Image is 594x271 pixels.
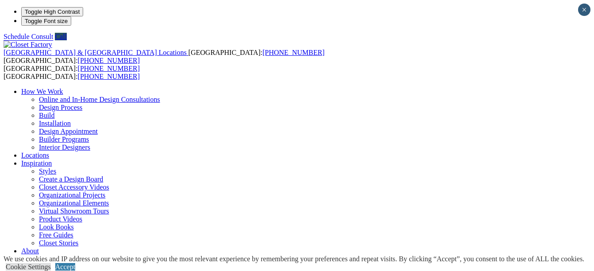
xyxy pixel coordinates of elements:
[4,255,584,263] div: We use cookies and IP address on our website to give you the most relevant experience by remember...
[21,88,63,95] a: How We Work
[55,263,75,271] a: Accept
[78,57,140,64] a: [PHONE_NUMBER]
[21,151,49,159] a: Locations
[21,16,71,26] button: Toggle Font size
[25,18,68,24] span: Toggle Font size
[78,65,140,72] a: [PHONE_NUMBER]
[55,33,67,40] a: Call
[39,112,55,119] a: Build
[21,7,83,16] button: Toggle High Contrast
[578,4,590,16] button: Close
[4,49,188,56] a: [GEOGRAPHIC_DATA] & [GEOGRAPHIC_DATA] Locations
[4,65,140,80] span: [GEOGRAPHIC_DATA]: [GEOGRAPHIC_DATA]:
[21,247,39,255] a: About
[39,96,160,103] a: Online and In-Home Design Consultations
[4,49,325,64] span: [GEOGRAPHIC_DATA]: [GEOGRAPHIC_DATA]:
[39,167,56,175] a: Styles
[39,191,105,199] a: Organizational Projects
[39,120,71,127] a: Installation
[39,183,109,191] a: Closet Accessory Videos
[39,135,89,143] a: Builder Programs
[39,231,73,239] a: Free Guides
[21,159,52,167] a: Inspiration
[6,263,51,271] a: Cookie Settings
[39,104,82,111] a: Design Process
[4,41,52,49] img: Closet Factory
[39,239,78,247] a: Closet Stories
[78,73,140,80] a: [PHONE_NUMBER]
[39,207,109,215] a: Virtual Showroom Tours
[4,33,53,40] a: Schedule Consult
[39,199,109,207] a: Organizational Elements
[39,215,82,223] a: Product Videos
[4,49,187,56] span: [GEOGRAPHIC_DATA] & [GEOGRAPHIC_DATA] Locations
[39,128,98,135] a: Design Appointment
[262,49,324,56] a: [PHONE_NUMBER]
[25,8,80,15] span: Toggle High Contrast
[39,175,103,183] a: Create a Design Board
[39,143,90,151] a: Interior Designers
[39,223,74,231] a: Look Books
